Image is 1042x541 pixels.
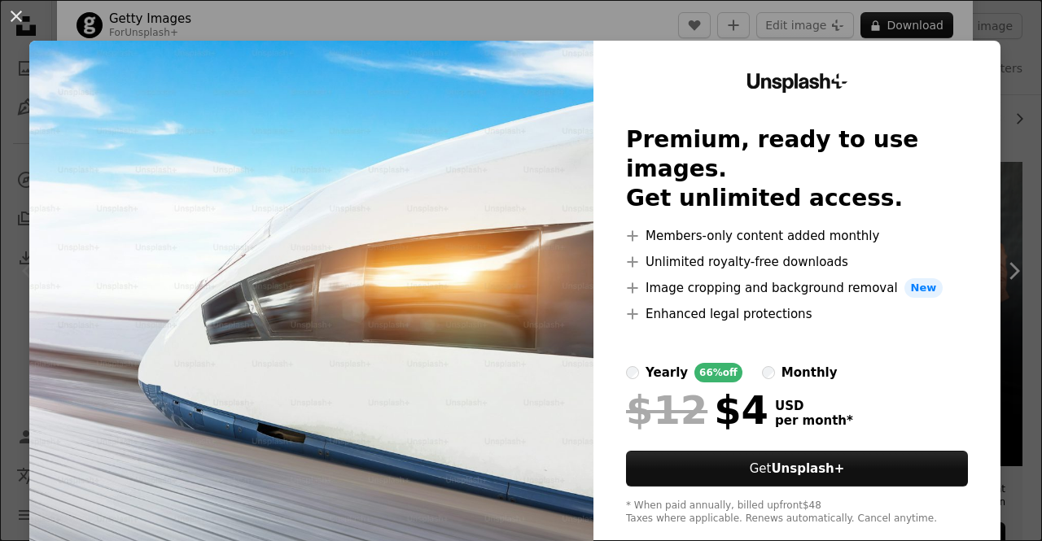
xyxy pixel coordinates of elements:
div: monthly [781,363,838,382]
input: monthly [762,366,775,379]
strong: Unsplash+ [771,461,844,476]
div: yearly [646,363,688,382]
li: Unlimited royalty-free downloads [626,252,968,272]
span: USD [775,399,853,413]
li: Members-only content added monthly [626,226,968,246]
input: yearly66%off [626,366,639,379]
h2: Premium, ready to use images. Get unlimited access. [626,125,968,213]
div: * When paid annually, billed upfront $48 Taxes where applicable. Renews automatically. Cancel any... [626,500,968,526]
span: per month * [775,413,853,428]
div: 66% off [694,363,742,382]
span: $12 [626,389,707,431]
span: New [904,278,943,298]
li: Image cropping and background removal [626,278,968,298]
div: $4 [626,389,768,431]
button: GetUnsplash+ [626,451,968,486]
li: Enhanced legal protections [626,304,968,324]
